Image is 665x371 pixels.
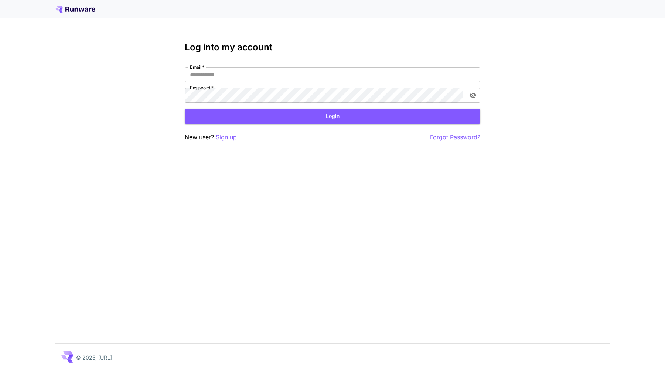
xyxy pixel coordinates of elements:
button: Login [185,109,480,124]
button: Sign up [216,133,237,142]
p: New user? [185,133,237,142]
label: Email [190,64,204,70]
p: © 2025, [URL] [76,354,112,361]
button: toggle password visibility [466,89,480,102]
button: Forgot Password? [430,133,480,142]
h3: Log into my account [185,42,480,52]
label: Password [190,85,214,91]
